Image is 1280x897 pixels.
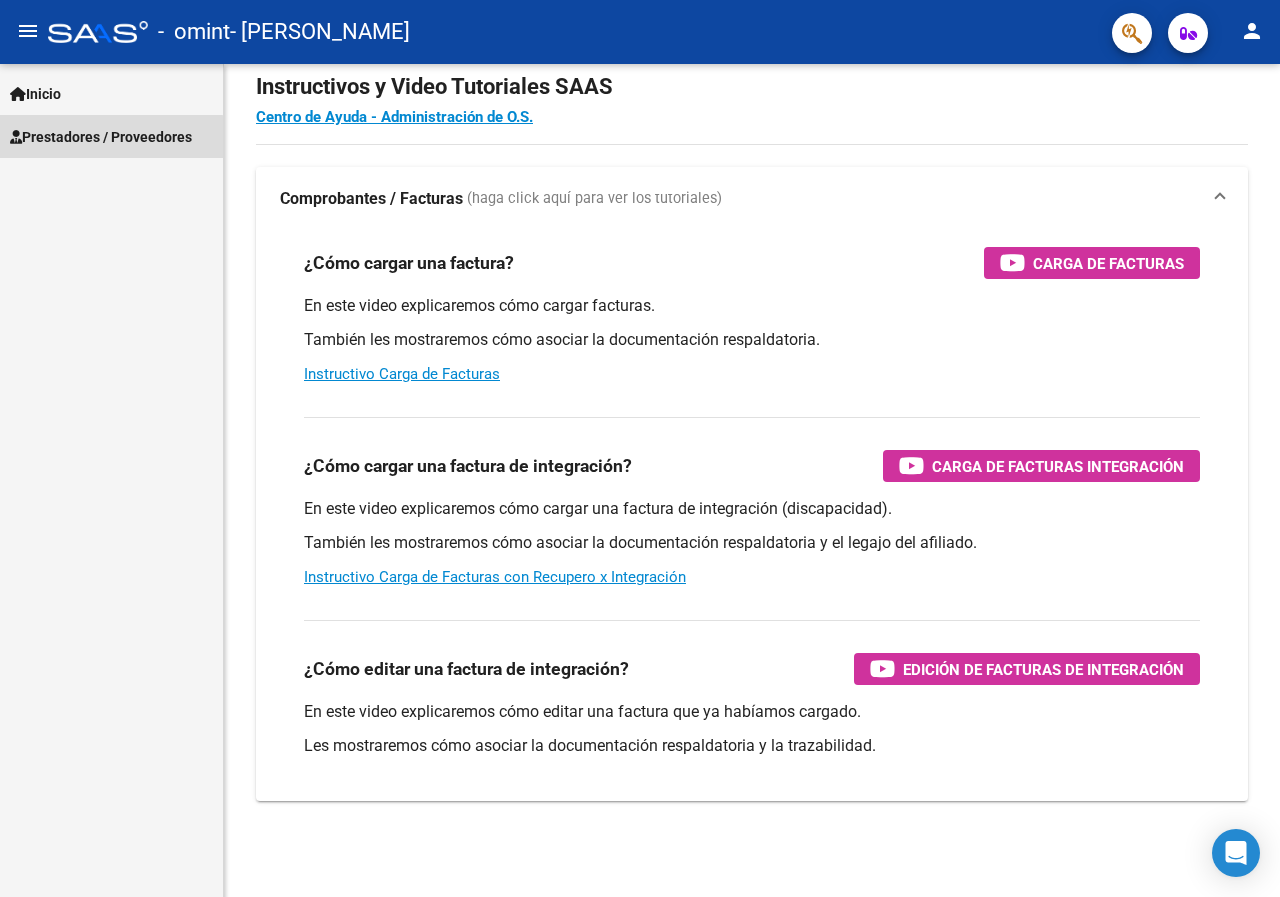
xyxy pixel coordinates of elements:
[10,126,192,148] span: Prestadores / Proveedores
[304,452,632,480] h3: ¿Cómo cargar una factura de integración?
[304,365,500,383] a: Instructivo Carga de Facturas
[984,247,1200,279] button: Carga de Facturas
[304,249,514,277] h3: ¿Cómo cargar una factura?
[304,295,1200,317] p: En este video explicaremos cómo cargar facturas.
[304,735,1200,757] p: Les mostraremos cómo asociar la documentación respaldatoria y la trazabilidad.
[304,568,686,586] a: Instructivo Carga de Facturas con Recupero x Integración
[304,701,1200,723] p: En este video explicaremos cómo editar una factura que ya habíamos cargado.
[304,498,1200,520] p: En este video explicaremos cómo cargar una factura de integración (discapacidad).
[304,655,629,683] h3: ¿Cómo editar una factura de integración?
[10,83,61,105] span: Inicio
[854,653,1200,685] button: Edición de Facturas de integración
[932,454,1184,479] span: Carga de Facturas Integración
[304,532,1200,554] p: También les mostraremos cómo asociar la documentación respaldatoria y el legajo del afiliado.
[1033,251,1184,276] span: Carga de Facturas
[256,108,533,126] a: Centro de Ayuda - Administración de O.S.
[256,68,1248,106] h2: Instructivos y Video Tutoriales SAAS
[1212,829,1260,877] div: Open Intercom Messenger
[1240,19,1264,43] mat-icon: person
[230,10,410,54] span: - [PERSON_NAME]
[883,450,1200,482] button: Carga de Facturas Integración
[280,188,463,210] strong: Comprobantes / Facturas
[304,329,1200,351] p: También les mostraremos cómo asociar la documentación respaldatoria.
[16,19,40,43] mat-icon: menu
[256,167,1248,231] mat-expansion-panel-header: Comprobantes / Facturas (haga click aquí para ver los tutoriales)
[158,10,230,54] span: - omint
[903,657,1184,682] span: Edición de Facturas de integración
[256,231,1248,801] div: Comprobantes / Facturas (haga click aquí para ver los tutoriales)
[467,188,722,210] span: (haga click aquí para ver los tutoriales)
